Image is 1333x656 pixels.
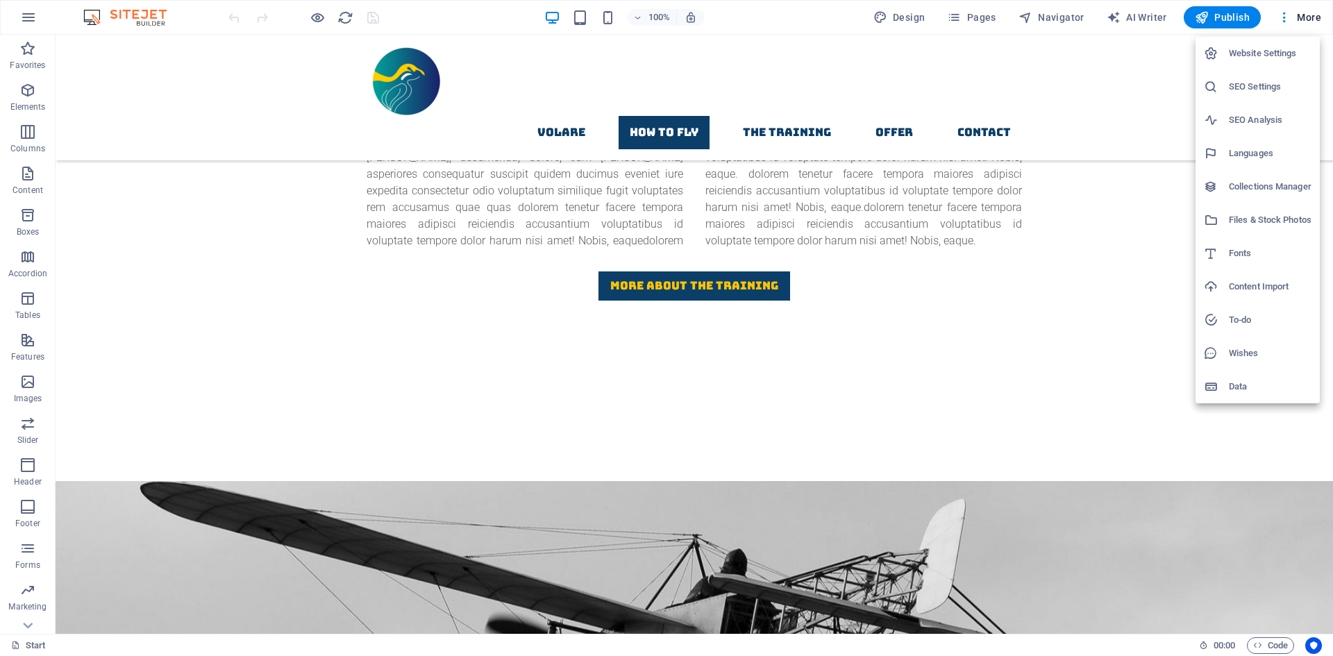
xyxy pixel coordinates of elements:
[1229,245,1311,262] h6: Fonts
[1229,378,1311,395] h6: Data
[1229,178,1311,195] h6: Collections Manager
[1229,278,1311,295] h6: Content Import
[1229,78,1311,95] h6: SEO Settings
[1229,145,1311,162] h6: Languages
[1229,45,1311,62] h6: Website Settings
[1229,345,1311,362] h6: Wishes
[1229,212,1311,228] h6: Files & Stock Photos
[1229,112,1311,128] h6: SEO Analysis
[1229,312,1311,328] h6: To-do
